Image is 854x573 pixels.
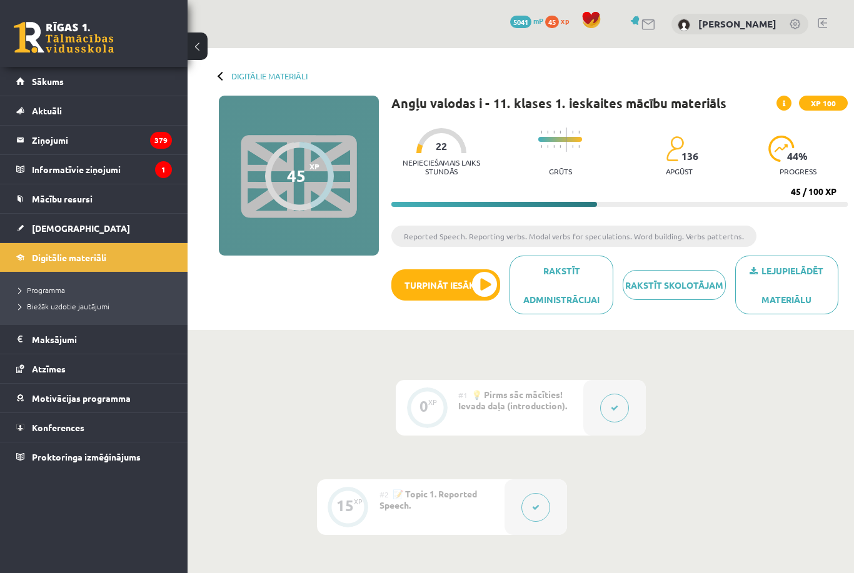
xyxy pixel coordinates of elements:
[698,17,776,30] a: [PERSON_NAME]
[32,363,66,374] span: Atzīmes
[419,401,428,412] div: 0
[16,96,172,125] a: Aktuāli
[32,222,130,234] span: [DEMOGRAPHIC_DATA]
[545,16,559,28] span: 45
[32,392,131,404] span: Motivācijas programma
[545,16,575,26] a: 45 xp
[19,301,109,311] span: Biežāk uzdotie jautājumi
[391,96,726,111] h1: Angļu valodas i - 11. klases 1. ieskaites mācību materiāls
[436,141,447,152] span: 22
[19,285,65,295] span: Programma
[572,131,573,134] img: icon-short-line-57e1e144782c952c97e751825c79c345078a6d821885a25fce030b3d8c18986b.svg
[16,184,172,213] a: Mācību resursi
[780,167,816,176] p: progress
[553,145,555,148] img: icon-short-line-57e1e144782c952c97e751825c79c345078a6d821885a25fce030b3d8c18986b.svg
[541,131,542,134] img: icon-short-line-57e1e144782c952c97e751825c79c345078a6d821885a25fce030b3d8c18986b.svg
[19,284,175,296] a: Programma
[549,167,572,176] p: Grūts
[428,399,437,406] div: XP
[16,442,172,471] a: Proktoringa izmēģinājums
[666,167,693,176] p: apgūst
[391,269,500,301] button: Turpināt iesākto
[391,226,756,247] li: Reported Speech. Reporting verbs. Modal verbs for speculations. Word building. Verbs pattertns.
[309,162,319,171] span: XP
[32,325,172,354] legend: Maksājumi
[735,256,838,314] a: Lejupielādēt materiālu
[561,16,569,26] span: xp
[379,488,477,511] span: 📝 Topic 1. Reported Speech.
[16,155,172,184] a: Informatīvie ziņojumi1
[32,105,62,116] span: Aktuāli
[155,161,172,178] i: 1
[16,214,172,242] a: [DEMOGRAPHIC_DATA]
[379,489,389,499] span: #2
[19,301,175,312] a: Biežāk uzdotie jautājumi
[566,127,567,152] img: icon-long-line-d9ea69661e0d244f92f715978eff75569469978d946b2353a9bb055b3ed8787d.svg
[547,131,548,134] img: icon-short-line-57e1e144782c952c97e751825c79c345078a6d821885a25fce030b3d8c18986b.svg
[32,155,172,184] legend: Informatīvie ziņojumi
[578,131,580,134] img: icon-short-line-57e1e144782c952c97e751825c79c345078a6d821885a25fce030b3d8c18986b.svg
[150,132,172,149] i: 379
[336,500,354,511] div: 15
[16,413,172,442] a: Konferences
[287,166,306,185] div: 45
[678,19,690,31] img: Iļja Ļebedevs
[553,131,555,134] img: icon-short-line-57e1e144782c952c97e751825c79c345078a6d821885a25fce030b3d8c18986b.svg
[510,16,531,28] span: 5041
[799,96,848,111] span: XP 100
[391,158,491,176] p: Nepieciešamais laiks stundās
[16,126,172,154] a: Ziņojumi379
[32,422,84,433] span: Konferences
[16,243,172,272] a: Digitālie materiāli
[533,16,543,26] span: mP
[578,145,580,148] img: icon-short-line-57e1e144782c952c97e751825c79c345078a6d821885a25fce030b3d8c18986b.svg
[16,325,172,354] a: Maksājumi
[16,384,172,412] a: Motivācijas programma
[32,193,93,204] span: Mācību resursi
[16,67,172,96] a: Sākums
[354,498,363,505] div: XP
[32,126,172,154] legend: Ziņojumi
[681,151,698,162] span: 136
[541,145,542,148] img: icon-short-line-57e1e144782c952c97e751825c79c345078a6d821885a25fce030b3d8c18986b.svg
[623,270,726,300] a: Rakstīt skolotājam
[768,136,795,162] img: icon-progress-161ccf0a02000e728c5f80fcf4c31c7af3da0e1684b2b1d7c360e028c24a22f1.svg
[560,131,561,134] img: icon-short-line-57e1e144782c952c97e751825c79c345078a6d821885a25fce030b3d8c18986b.svg
[787,151,808,162] span: 44 %
[14,22,114,53] a: Rīgas 1. Tālmācības vidusskola
[560,145,561,148] img: icon-short-line-57e1e144782c952c97e751825c79c345078a6d821885a25fce030b3d8c18986b.svg
[32,252,106,263] span: Digitālie materiāli
[572,145,573,148] img: icon-short-line-57e1e144782c952c97e751825c79c345078a6d821885a25fce030b3d8c18986b.svg
[458,389,567,411] span: 💡 Pirms sāc mācīties! Ievada daļa (introduction).
[458,390,468,400] span: #1
[666,136,684,162] img: students-c634bb4e5e11cddfef0936a35e636f08e4e9abd3cc4e673bd6f9a4125e45ecb1.svg
[510,256,613,314] a: Rakstīt administrācijai
[510,16,543,26] a: 5041 mP
[32,451,141,462] span: Proktoringa izmēģinājums
[547,145,548,148] img: icon-short-line-57e1e144782c952c97e751825c79c345078a6d821885a25fce030b3d8c18986b.svg
[16,354,172,383] a: Atzīmes
[231,71,308,81] a: Digitālie materiāli
[32,76,64,87] span: Sākums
